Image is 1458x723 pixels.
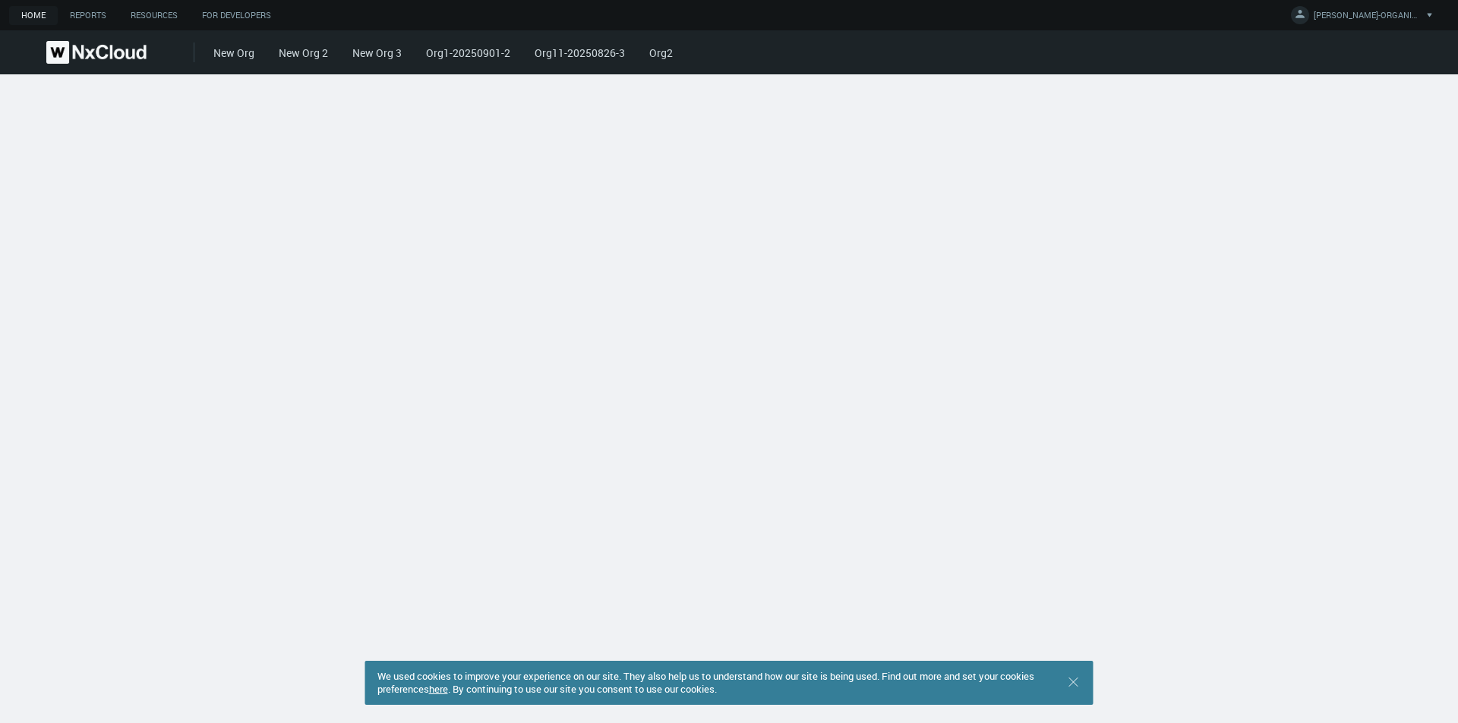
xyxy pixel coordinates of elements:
a: here [429,682,448,696]
a: Org1-20250901-2 [426,46,510,60]
a: New Org 2 [279,46,328,60]
a: For Developers [190,6,283,25]
a: Resources [118,6,190,25]
a: Reports [58,6,118,25]
a: New Org 3 [352,46,402,60]
span: . By continuing to use our site you consent to use our cookies. [448,682,717,696]
span: We used cookies to improve your experience on our site. They also help us to understand how our s... [377,669,1034,696]
a: New Org [213,46,254,60]
span: [PERSON_NAME]-ORGANIZATION-TEST M. [1314,9,1420,27]
a: Org2 [649,46,673,60]
img: Nx Cloud logo [46,41,147,64]
a: Org11-20250826-3 [535,46,625,60]
a: Home [9,6,58,25]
